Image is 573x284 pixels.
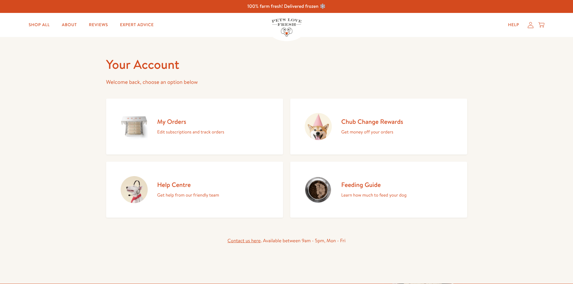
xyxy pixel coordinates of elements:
[157,118,224,126] h2: My Orders
[106,162,283,218] a: Help Centre Get help from our friendly team
[157,181,219,189] h2: Help Centre
[503,19,524,31] a: Help
[227,237,260,244] a: Contact us here
[57,19,82,31] a: About
[106,237,467,245] div: . Available between 9am - 5pm, Mon - Fri
[290,99,467,154] a: Chub Change Rewards Get money off your orders
[24,19,54,31] a: Shop All
[115,19,159,31] a: Expert Advice
[106,56,467,73] h1: Your Account
[341,181,407,189] h2: Feeding Guide
[84,19,113,31] a: Reviews
[106,78,467,87] p: Welcome back, choose an option below
[341,128,403,136] p: Get money off your orders
[290,162,467,218] a: Feeding Guide Learn how much to feed your dog
[341,118,403,126] h2: Chub Change Rewards
[157,191,219,199] p: Get help from our friendly team
[341,191,407,199] p: Learn how much to feed your dog
[106,99,283,154] a: My Orders Edit subscriptions and track orders
[157,128,224,136] p: Edit subscriptions and track orders
[272,18,302,37] img: Pets Love Fresh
